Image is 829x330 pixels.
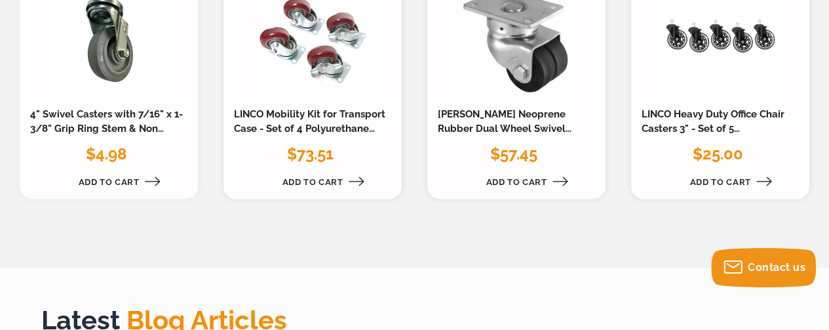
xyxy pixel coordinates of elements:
a: Add to Cart [642,177,799,187]
span: $4.98 [86,144,127,163]
a: [PERSON_NAME] Neoprene Rubber Dual Wheel Swivel Caster 2.5" - 32-1/2-20-XAE [438,108,571,149]
span: $25.00 [693,144,743,163]
span: Add to Cart [78,177,139,187]
span: Add to Cart [486,177,547,187]
a: LINCO Mobility Kit for Transport Case - Set of 4 Polyurethane Swivel Casters (2 with Locks) 3" [234,108,385,149]
span: $73.51 [287,144,334,163]
span: $57.45 [490,144,537,163]
a: 4" Swivel Casters with 7/16" x 1-3/8" Grip Ring Stem & Non Marking Grey Rubber Wheel [30,108,183,149]
span: Contact us [748,261,805,274]
button: Contact us [711,248,816,287]
span: Add to Cart [689,177,750,187]
span: Add to Cart [282,177,343,187]
a: Add to Cart [438,177,595,187]
a: Add to Cart [30,177,187,187]
a: LINCO Heavy Duty Office Chair Casters 3" - Set of 5 Polyurethane Swivel Wheels (600 LBS Cap Combi... [642,108,784,163]
a: Add to Cart [234,177,391,187]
